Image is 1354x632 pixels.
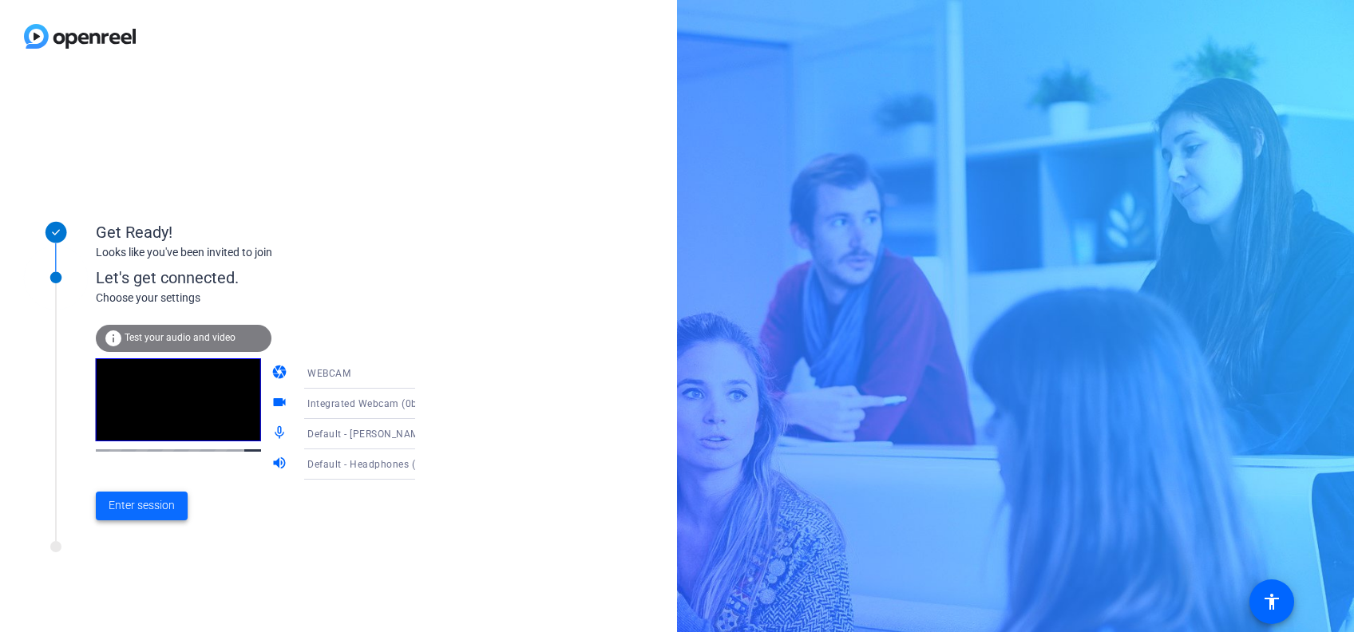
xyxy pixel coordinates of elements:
button: Enter session [96,492,188,520]
mat-icon: accessibility [1262,592,1281,611]
span: Enter session [109,497,175,514]
span: Default - [PERSON_NAME] (2- Realtek(R) Audio) [307,427,527,440]
span: Integrated Webcam (0bda:5581) [307,397,460,409]
mat-icon: mic_none [271,425,291,444]
div: Let's get connected. [96,266,448,290]
div: Choose your settings [96,290,448,306]
div: Looks like you've been invited to join [96,244,415,261]
mat-icon: videocam [271,394,291,413]
mat-icon: volume_up [271,455,291,474]
span: Default - Headphones (2- Realtek(R) Audio) [307,457,508,470]
mat-icon: info [104,329,123,348]
span: Test your audio and video [125,332,236,343]
span: WEBCAM [307,368,350,379]
mat-icon: camera [271,364,291,383]
div: Get Ready! [96,220,415,244]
